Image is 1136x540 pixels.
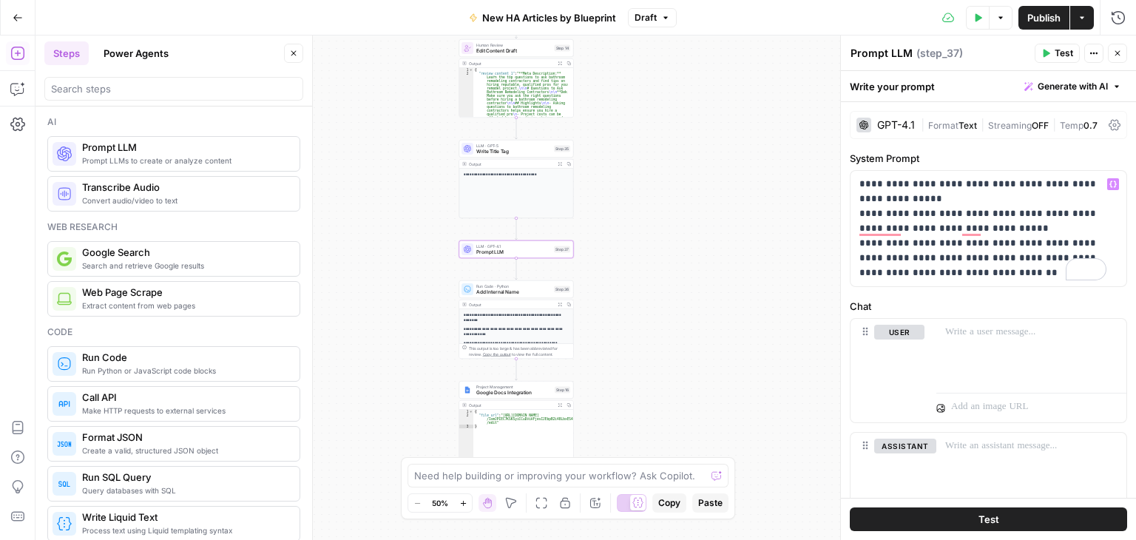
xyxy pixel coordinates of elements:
[1060,120,1083,131] span: Temp
[47,115,300,129] div: Ai
[851,433,924,536] div: assistant
[82,524,288,536] span: Process text using Liquid templating syntax
[460,6,625,30] button: New HA Articles by Blueprint
[921,117,928,132] span: |
[928,120,958,131] span: Format
[82,470,288,485] span: Run SQL Query
[1027,10,1061,25] span: Publish
[82,140,288,155] span: Prompt LLM
[958,120,977,131] span: Text
[459,414,473,425] div: 2
[82,405,288,416] span: Make HTTP requests to external services
[851,319,924,422] div: user
[874,439,936,453] button: assistant
[459,381,574,459] div: Project ManagementGoogle Docs IntegrationStep 16Output{ "file_url":"[URL][DOMAIN_NAME] /1xmJPIEC7...
[82,285,288,300] span: Web Page Scrape
[652,493,686,513] button: Copy
[51,81,297,96] input: Search steps
[469,410,473,414] span: Toggle code folding, rows 1 through 3
[95,41,177,65] button: Power Agents
[476,389,552,396] span: Google Docs Integration
[1049,117,1060,132] span: |
[1083,120,1098,131] span: 0.7
[469,68,473,72] span: Toggle code folding, rows 1 through 3
[82,350,288,365] span: Run Code
[698,496,723,510] span: Paste
[1038,80,1108,93] span: Generate with AI
[476,384,552,390] span: Project Management
[44,41,89,65] button: Steps
[554,146,570,152] div: Step 35
[82,430,288,445] span: Format JSON
[476,47,552,55] span: Edit Content Draft
[515,118,518,139] g: Edge from step_14 to step_35
[988,120,1032,131] span: Streaming
[515,359,518,380] g: Edge from step_36 to step_16
[82,390,288,405] span: Call API
[469,402,553,408] div: Output
[482,10,616,25] span: New HA Articles by Blueprint
[469,161,553,167] div: Output
[978,512,999,527] span: Test
[82,485,288,496] span: Query databases with SQL
[916,46,963,61] span: ( step_37 )
[476,243,551,249] span: LLM · GPT-4.1
[1018,6,1069,30] button: Publish
[459,39,574,118] div: Human ReviewEdit Content DraftStep 14Output{ "review_content_1":"**Meta Description:** Learn the ...
[47,220,300,234] div: Web research
[476,143,551,149] span: LLM · GPT-5
[555,45,571,52] div: Step 14
[82,260,288,271] span: Search and retrieve Google results
[476,283,551,289] span: Run Code · Python
[476,249,551,256] span: Prompt LLM
[483,352,511,357] span: Copy the output
[82,155,288,166] span: Prompt LLMs to create or analyze content
[554,246,570,253] div: Step 37
[1035,44,1080,63] button: Test
[476,288,551,296] span: Add Internal Name
[82,195,288,206] span: Convert audio/video to text
[82,245,288,260] span: Google Search
[1018,77,1127,96] button: Generate with AI
[469,302,553,308] div: Output
[459,410,473,414] div: 1
[476,42,552,48] span: Human Review
[464,386,471,394] img: Instagram%20post%20-%201%201.png
[851,46,913,61] textarea: Prompt LLM
[658,496,680,510] span: Copy
[459,72,473,475] div: 2
[555,387,570,394] div: Step 16
[476,148,551,155] span: Write Title Tag
[692,493,728,513] button: Paste
[1055,47,1073,60] span: Test
[459,240,574,258] div: LLM · GPT-4.1Prompt LLMStep 37
[851,171,1126,286] div: To enrich screen reader interactions, please activate Accessibility in Grammarly extension settings
[874,325,924,340] button: user
[515,218,518,240] g: Edge from step_35 to step_37
[850,151,1127,166] label: System Prompt
[515,258,518,280] g: Edge from step_37 to step_36
[82,445,288,456] span: Create a valid, structured JSON object
[877,120,915,130] div: GPT-4.1
[432,497,448,509] span: 50%
[554,286,570,293] div: Step 36
[459,68,473,72] div: 1
[635,11,657,24] span: Draft
[82,180,288,195] span: Transcribe Audio
[469,345,570,357] div: This output is too large & has been abbreviated for review. to view the full content.
[628,8,677,27] button: Draft
[850,299,1127,314] label: Chat
[82,510,288,524] span: Write Liquid Text
[469,61,553,67] div: Output
[459,425,473,428] div: 3
[977,117,988,132] span: |
[82,365,288,377] span: Run Python or JavaScript code blocks
[47,325,300,339] div: Code
[841,71,1136,101] div: Write your prompt
[1032,120,1049,131] span: OFF
[82,300,288,311] span: Extract content from web pages
[850,507,1127,531] button: Test
[515,17,518,38] g: Edge from step_17 to step_14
